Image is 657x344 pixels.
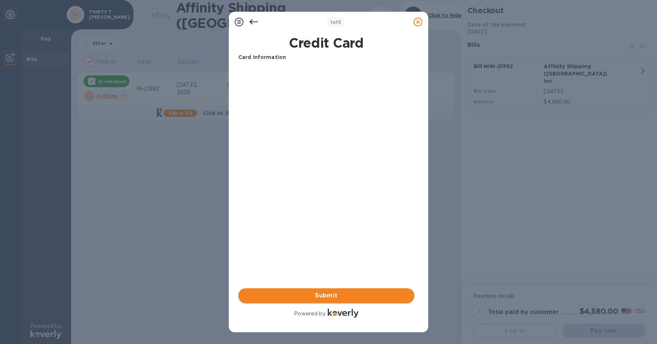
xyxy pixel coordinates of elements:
[244,291,408,300] span: Submit
[235,35,417,51] h1: Credit Card
[238,67,414,177] iframe: Your browser does not support iframes
[238,54,286,60] b: Card Information
[294,310,325,318] p: Powered by
[330,19,332,25] span: 1
[328,309,359,318] img: Logo
[330,19,341,25] b: of 3
[238,288,414,303] button: Submit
